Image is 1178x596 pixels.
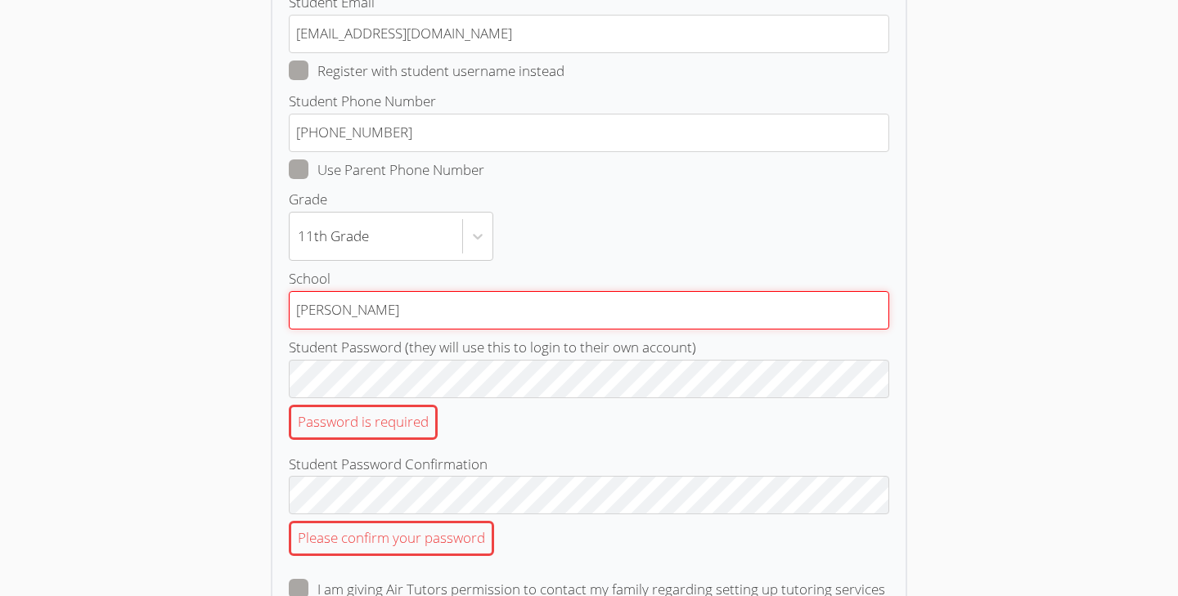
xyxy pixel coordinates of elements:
div: Please confirm your password [289,521,494,556]
input: Student Phone Number [289,114,889,152]
input: Student Password (they will use this to login to their own account)Password is required [289,360,889,398]
label: Use Parent Phone Number [289,159,484,181]
div: Password is required [289,405,438,440]
span: Student Phone Number [289,92,436,110]
span: Student Password Confirmation [289,455,488,473]
span: Grade [289,190,327,208]
input: Student Password ConfirmationPlease confirm your password [289,476,889,514]
input: Student Email [289,15,889,53]
div: 11th Grade [298,225,369,249]
span: Student Password (they will use this to login to their own account) [289,338,696,356]
label: Register with student username instead [289,60,564,82]
input: School [289,291,889,329]
span: School [289,269,330,288]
